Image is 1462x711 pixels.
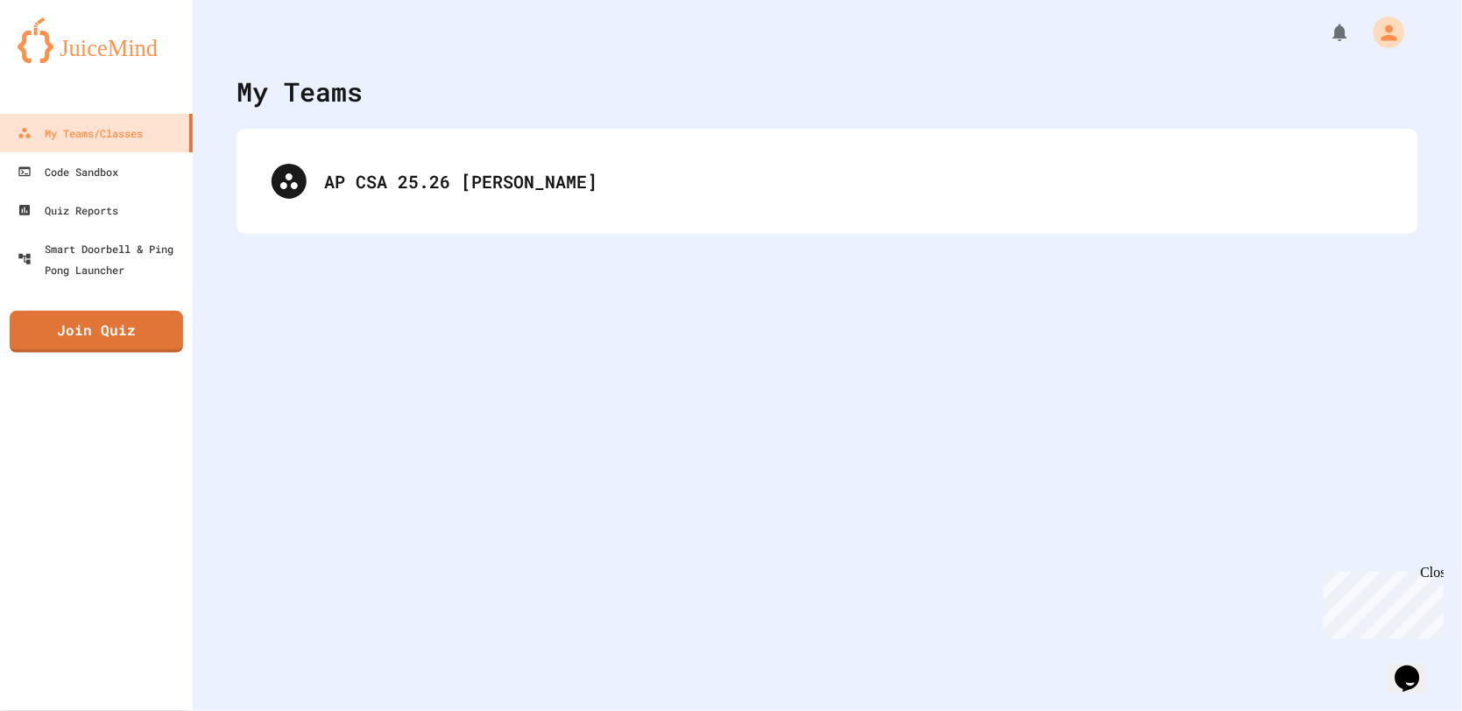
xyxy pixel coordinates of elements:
iframe: chat widget [1317,565,1444,639]
div: My Account [1355,12,1409,53]
img: logo-orange.svg [18,18,175,63]
div: My Teams [237,72,363,111]
div: AP CSA 25.26 [PERSON_NAME] [254,146,1401,216]
div: My Notifications [1297,18,1355,47]
a: Join Quiz [10,311,183,353]
div: My Teams/Classes [18,123,143,144]
div: Chat with us now!Close [7,7,121,111]
iframe: chat widget [1388,641,1444,693]
div: AP CSA 25.26 [PERSON_NAME] [324,168,1383,194]
div: Quiz Reports [18,200,118,221]
div: Code Sandbox [18,161,118,182]
div: Smart Doorbell & Ping Pong Launcher [18,238,186,280]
